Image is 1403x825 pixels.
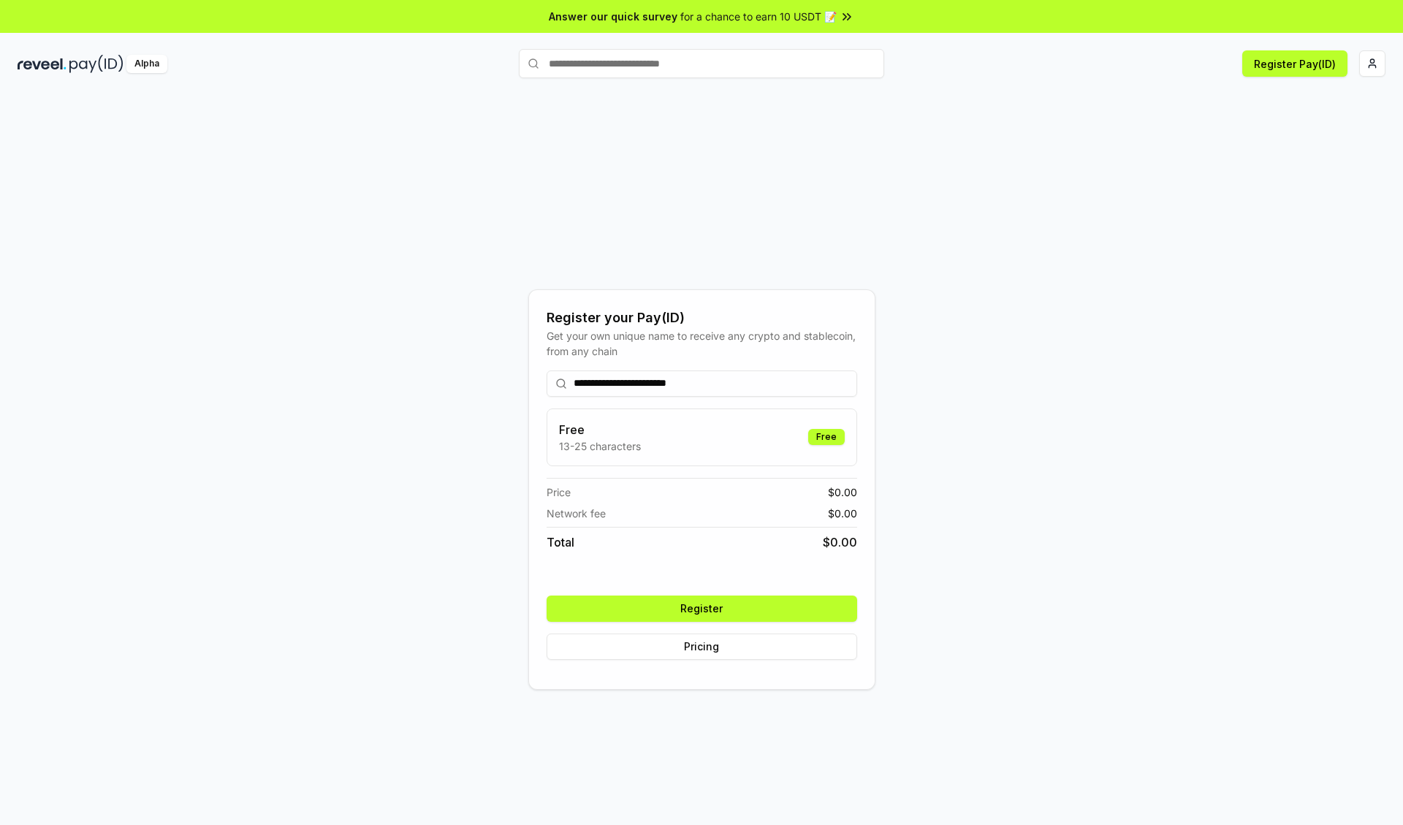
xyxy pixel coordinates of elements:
[69,55,123,73] img: pay_id
[547,596,857,622] button: Register
[549,9,677,24] span: Answer our quick survey
[1242,50,1347,77] button: Register Pay(ID)
[547,484,571,500] span: Price
[680,9,837,24] span: for a chance to earn 10 USDT 📝
[808,429,845,445] div: Free
[828,484,857,500] span: $ 0.00
[559,421,641,438] h3: Free
[828,506,857,521] span: $ 0.00
[547,533,574,551] span: Total
[547,634,857,660] button: Pricing
[126,55,167,73] div: Alpha
[547,506,606,521] span: Network fee
[823,533,857,551] span: $ 0.00
[547,308,857,328] div: Register your Pay(ID)
[18,55,66,73] img: reveel_dark
[559,438,641,454] p: 13-25 characters
[547,328,857,359] div: Get your own unique name to receive any crypto and stablecoin, from any chain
